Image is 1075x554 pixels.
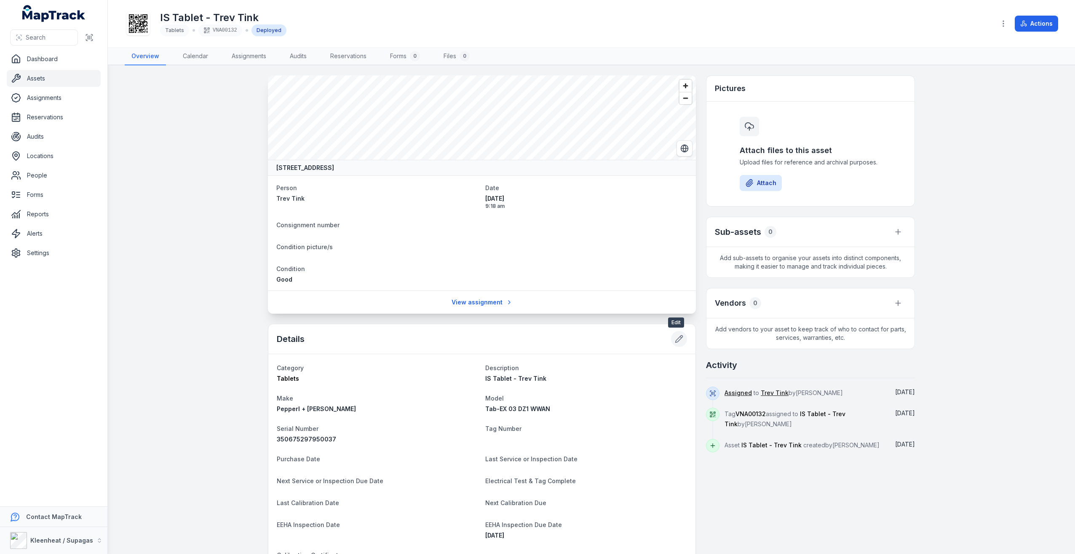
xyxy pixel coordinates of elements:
[485,532,504,539] time: 01/01/2025, 12:00:00 am
[485,194,687,203] span: [DATE]
[715,297,746,309] h3: Vendors
[276,243,333,250] span: Condition picture/s
[7,225,101,242] a: Alerts
[225,48,273,65] a: Assignments
[765,226,776,238] div: 0
[485,395,504,402] span: Model
[410,51,420,61] div: 0
[165,27,184,33] span: Tablets
[7,51,101,67] a: Dashboard
[485,184,499,191] span: Date
[277,333,305,345] h2: Details
[324,48,373,65] a: Reservations
[485,477,576,484] span: Electrical Test & Tag Complete
[277,521,340,528] span: EEHA Inspection Date
[7,206,101,223] a: Reports
[276,265,305,272] span: Condition
[485,194,687,210] time: 10/01/2025, 9:18:46 am
[283,48,313,65] a: Audits
[485,375,546,382] span: IS Tablet - Trev Tink
[677,140,693,156] button: Switch to Satellite View
[706,247,915,277] span: Add sub-assets to organise your assets into distinct components, making it easier to manage and t...
[735,410,766,417] span: VNA00132
[7,245,101,261] a: Settings
[706,318,915,349] span: Add vendors to your asset to keep track of who to contact for parts, services, warranties, etc.
[485,499,546,506] span: Next Calibration Due
[22,5,86,22] a: MapTrack
[895,388,915,395] time: 10/01/2025, 9:18:46 am
[277,364,304,371] span: Category
[7,148,101,164] a: Locations
[276,164,334,172] strong: [STREET_ADDRESS]
[7,109,101,126] a: Reservations
[251,24,286,36] div: Deployed
[198,24,242,36] div: VNA00132
[679,92,692,104] button: Zoom out
[706,359,737,371] h2: Activity
[125,48,166,65] a: Overview
[715,83,746,94] h3: Pictures
[7,128,101,145] a: Audits
[7,89,101,106] a: Assignments
[10,30,78,46] button: Search
[276,184,297,191] span: Person
[160,11,286,24] h1: IS Tablet - Trev Tink
[761,389,789,397] a: Trev Tink
[895,441,915,448] time: 10/01/2025, 9:11:32 am
[383,48,427,65] a: Forms0
[725,389,843,396] span: to by [PERSON_NAME]
[277,395,293,402] span: Make
[7,70,101,87] a: Assets
[277,477,383,484] span: Next Service or Inspection Due Date
[485,203,687,210] span: 9:18 am
[277,425,318,432] span: Serial Number
[268,75,696,160] canvas: Map
[485,455,578,463] span: Last Service or Inspection Date
[460,51,470,61] div: 0
[437,48,476,65] a: Files0
[725,441,880,449] span: Asset created by [PERSON_NAME]
[679,80,692,92] button: Zoom in
[277,455,320,463] span: Purchase Date
[895,409,915,417] time: 10/01/2025, 9:18:17 am
[276,276,292,283] span: Good
[485,521,562,528] span: EEHA Inspection Due Date
[740,145,881,156] h3: Attach files to this asset
[7,186,101,203] a: Forms
[485,364,519,371] span: Description
[895,388,915,395] span: [DATE]
[446,294,518,310] a: View assignment
[26,513,82,520] strong: Contact MapTrack
[276,194,479,203] a: Trev Tink
[725,410,845,428] span: Tag assigned to by [PERSON_NAME]
[895,441,915,448] span: [DATE]
[749,297,761,309] div: 0
[895,409,915,417] span: [DATE]
[276,221,340,229] span: Consignment number
[26,33,45,42] span: Search
[485,425,521,432] span: Tag Number
[7,167,101,184] a: People
[277,436,336,443] span: 350675297950037
[715,226,761,238] h2: Sub-assets
[277,405,356,412] span: Pepperl + [PERSON_NAME]
[725,389,752,397] a: Assigned
[740,175,782,191] button: Attach
[277,499,339,506] span: Last Calibration Date
[668,317,684,328] span: Edit
[176,48,215,65] a: Calendar
[485,532,504,539] span: [DATE]
[741,441,802,449] span: IS Tablet - Trev Tink
[485,405,550,412] span: Tab-EX 03 DZ1 WWAN
[740,158,881,167] span: Upload files for reference and archival purposes.
[30,537,93,544] strong: Kleenheat / Supagas
[277,375,299,382] span: Tablets
[1015,16,1058,32] button: Actions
